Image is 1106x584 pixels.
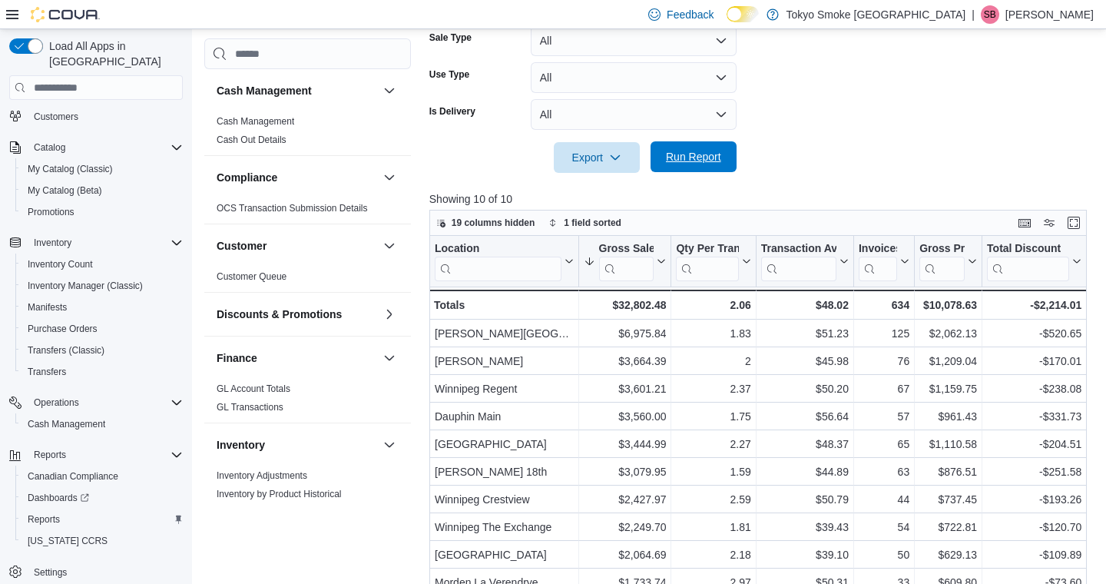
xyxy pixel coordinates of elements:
div: 54 [859,518,909,536]
div: $45.98 [761,352,849,370]
button: 19 columns hidden [430,214,541,232]
button: Gross Profit [919,242,977,281]
div: $2,427.97 [583,490,666,509]
span: GL Transactions [217,401,283,413]
span: Transfers (Classic) [28,344,104,357]
button: Catalog [3,137,189,158]
div: $1,159.75 [919,380,977,398]
h3: Compliance [217,170,277,185]
span: Reports [22,510,183,529]
span: My Catalog (Classic) [22,160,183,178]
div: Invoices Sold [859,242,897,281]
span: Canadian Compliance [22,467,183,486]
div: Qty Per Transaction [676,242,738,281]
a: Manifests [22,298,73,317]
button: Promotions [15,201,189,223]
span: Promotions [28,206,75,218]
div: 2.37 [676,380,750,398]
span: Inventory Count [28,258,93,270]
button: Operations [3,392,189,413]
div: -$520.65 [987,324,1081,343]
button: Run Report [651,141,737,172]
span: Operations [28,393,183,412]
div: Total Discount [987,242,1069,281]
div: 1.83 [676,324,750,343]
span: Dashboards [22,489,183,507]
div: Cash Management [204,112,411,155]
div: Totals [434,296,574,314]
a: Dashboards [22,489,95,507]
h3: Finance [217,350,257,366]
span: Inventory Adjustments [217,470,307,482]
button: Inventory [28,234,78,252]
span: 1 field sorted [564,217,621,229]
img: Cova [31,7,100,22]
div: 1.81 [676,518,750,536]
input: Dark Mode [727,6,759,22]
span: Feedback [667,7,714,22]
button: All [531,62,737,93]
span: SB [984,5,996,24]
span: Transfers (Classic) [22,341,183,360]
button: Customer [380,237,399,255]
button: Export [554,142,640,173]
div: $10,078.63 [919,296,977,314]
button: Finance [380,349,399,367]
button: Purchase Orders [15,318,189,340]
p: | [972,5,975,24]
span: Customers [34,111,78,123]
div: Transaction Average [761,242,836,257]
div: $6,975.84 [583,324,666,343]
button: 1 field sorted [542,214,628,232]
div: $876.51 [919,463,977,481]
span: Inventory Manager (Classic) [28,280,143,292]
div: $961.43 [919,407,977,426]
span: My Catalog (Beta) [28,184,102,197]
button: All [531,25,737,56]
div: Compliance [204,199,411,224]
span: Dashboards [28,492,89,504]
div: [PERSON_NAME][GEOGRAPHIC_DATA] [435,324,574,343]
button: Discounts & Promotions [217,307,377,322]
div: $56.64 [761,407,849,426]
div: 63 [859,463,909,481]
span: Operations [34,397,79,409]
div: Gross Sales [598,242,654,281]
span: Catalog [28,138,183,157]
div: Qty Per Transaction [676,242,738,257]
div: $737.45 [919,490,977,509]
div: $3,664.39 [583,352,666,370]
div: [GEOGRAPHIC_DATA] [435,435,574,453]
span: Inventory [28,234,183,252]
span: Cash Management [22,415,183,433]
a: Cash Management [22,415,111,433]
span: Inventory by Product Historical [217,488,342,500]
span: Export [563,142,631,173]
button: Gross Sales [583,242,666,281]
button: Inventory Manager (Classic) [15,275,189,297]
div: Finance [204,380,411,423]
div: -$193.26 [987,490,1081,509]
div: [PERSON_NAME] [435,352,574,370]
div: Winnipeg Regent [435,380,574,398]
button: Display options [1040,214,1058,232]
div: $48.37 [761,435,849,453]
div: -$120.70 [987,518,1081,536]
div: 44 [859,490,909,509]
button: Discounts & Promotions [380,305,399,324]
span: Reports [28,446,183,464]
div: -$251.58 [987,463,1081,481]
h3: Discounts & Promotions [217,307,342,322]
span: Run Report [666,149,721,164]
h3: Customer [217,238,267,254]
div: $1,209.04 [919,352,977,370]
div: 2.18 [676,546,750,564]
button: Customer [217,238,377,254]
div: Dauphin Main [435,407,574,426]
a: Dashboards [15,487,189,509]
div: $51.23 [761,324,849,343]
div: -$2,214.01 [987,296,1081,314]
span: [US_STATE] CCRS [28,535,108,547]
button: Operations [28,393,85,412]
button: Reports [15,509,189,530]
